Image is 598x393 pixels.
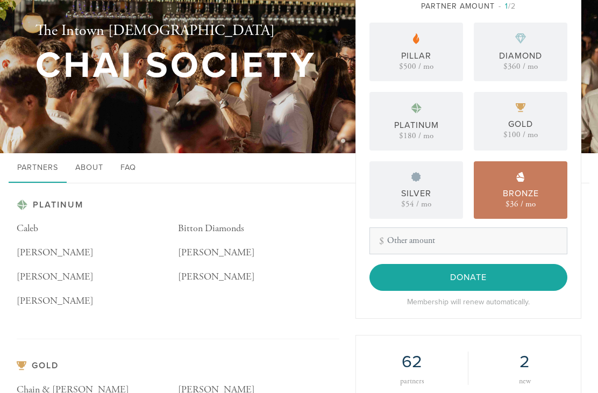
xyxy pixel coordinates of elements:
a: FAQ [112,153,145,183]
div: Gold [508,118,533,131]
input: Other amount [369,227,567,254]
img: pp-platinum.svg [17,199,27,210]
div: $500 / mo [399,62,433,70]
p: [PERSON_NAME] [17,294,178,309]
p: Bitton Diamonds [178,221,339,237]
div: Pillar [401,49,431,62]
h2: 62 [372,352,452,372]
span: 1 [505,2,508,11]
span: /2 [499,2,516,11]
p: Caleb [17,221,178,237]
h3: Platinum [17,199,339,210]
img: pp-gold.svg [516,103,525,112]
div: $180 / mo [399,132,433,140]
h2: The Intown [DEMOGRAPHIC_DATA] [35,22,317,40]
p: [PERSON_NAME] [178,269,339,285]
img: pp-diamond.svg [515,33,526,44]
img: pp-partner.svg [413,33,419,44]
div: Silver [401,187,431,200]
p: [PERSON_NAME] [178,245,339,261]
h1: Chai Society [35,48,317,83]
div: Partner Amount [369,1,567,12]
div: Diamond [499,49,542,62]
img: pp-bronze.svg [516,172,525,182]
a: Partners [9,153,67,183]
img: pp-silver.svg [411,172,421,182]
p: [PERSON_NAME] [17,245,178,261]
h2: 2 [485,352,565,372]
div: new [485,377,565,385]
a: About [67,153,112,183]
div: partners [372,377,452,385]
div: Platinum [394,119,439,132]
div: $100 / mo [503,131,538,139]
p: [PERSON_NAME] [17,269,178,285]
div: Bronze [503,187,539,200]
div: $360 / mo [503,62,538,70]
div: $36 / mo [506,200,536,208]
img: pp-gold.svg [17,361,26,370]
img: pp-platinum.svg [411,103,422,113]
input: Donate [369,264,567,291]
div: Membership will renew automatically. [369,296,567,308]
div: $54 / mo [401,200,431,208]
h3: Gold [17,361,339,371]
